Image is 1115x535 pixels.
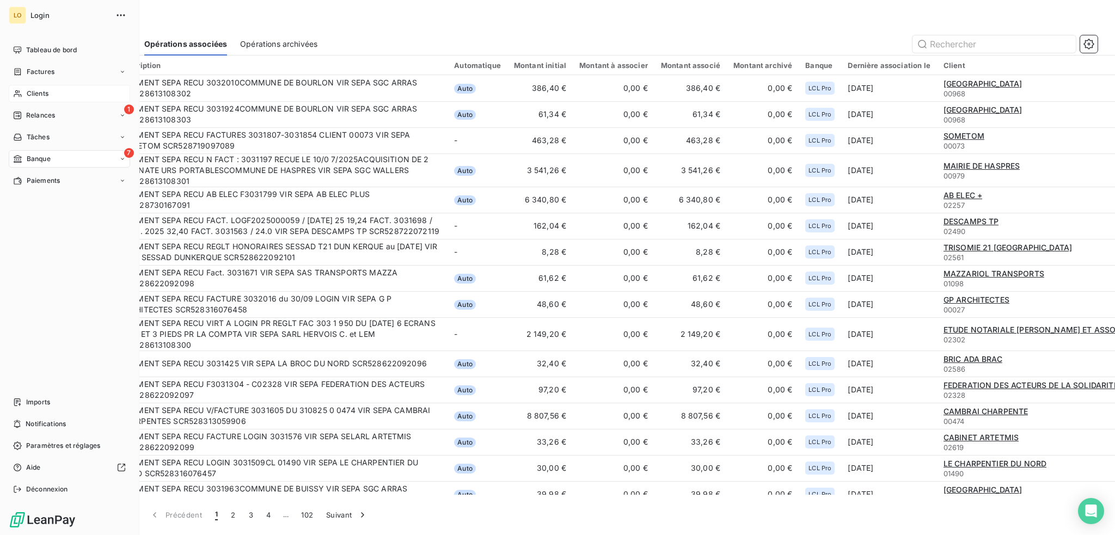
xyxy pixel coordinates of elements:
[808,275,831,281] span: LCL Pro
[944,89,966,98] span: 00968
[808,85,831,91] span: LCL Pro
[841,187,936,213] td: [DATE]
[26,419,66,429] span: Notifications
[26,110,55,120] span: Relances
[841,75,936,101] td: [DATE]
[143,503,209,526] button: Précédent
[124,104,134,114] span: 1
[841,481,936,507] td: [DATE]
[727,239,799,265] td: 0,00 €
[27,132,50,142] span: Tâches
[113,213,448,239] td: VIREMENT SEPA RECU FACT. LOGF2025000059 / [DATE] 25 19,24 FACT. 3031698 / 31.08. 2025 32,40 FACT....
[944,131,984,140] span: SOMETOM
[944,243,1072,252] span: TRISOMIE 21 [GEOGRAPHIC_DATA]
[507,239,573,265] td: 8,28 €
[944,216,999,227] a: DESCAMPS TP
[654,101,727,127] td: 61,34 €
[944,115,966,124] span: 00968
[808,439,831,445] span: LCL Pro
[573,127,654,153] td: 0,00 €
[507,153,573,187] td: 3 541,26 €
[944,190,982,201] a: AB ELEC +
[573,377,654,403] td: 0,00 €
[808,465,831,471] span: LCL Pro
[448,213,507,239] td: -
[944,484,1022,495] a: [GEOGRAPHIC_DATA]
[507,213,573,239] td: 162,04 €
[514,61,566,70] div: Montant initial
[454,411,476,421] span: Auto
[727,153,799,187] td: 0,00 €
[26,463,41,472] span: Aide
[944,458,1046,469] a: LE CHARPENTIER DU NORD
[654,153,727,187] td: 3 541,26 €
[454,385,476,395] span: Auto
[727,213,799,239] td: 0,00 €
[240,39,317,50] span: Opérations archivées
[454,195,476,205] span: Auto
[808,196,831,203] span: LCL Pro
[573,101,654,127] td: 0,00 €
[573,265,654,291] td: 0,00 €
[727,377,799,403] td: 0,00 €
[654,403,727,429] td: 8 807,56 €
[808,331,831,337] span: LCL Pro
[808,413,831,419] span: LCL Pro
[944,131,984,142] a: SOMETOM
[113,377,448,403] td: VIREMENT SEPA RECU F3031304 - C02328 VIR SEPA FEDERATION DES ACTEURS SCR528622092097
[277,506,295,524] span: …
[944,469,964,478] span: 01490
[1078,498,1104,524] div: Open Intercom Messenger
[944,354,1002,365] a: BRIC ADA BRAC
[579,61,648,70] div: Montant à associer
[727,265,799,291] td: 0,00 €
[727,403,799,429] td: 0,00 €
[9,459,130,476] a: Aide
[573,75,654,101] td: 0,00 €
[454,166,476,176] span: Auto
[454,300,476,310] span: Auto
[573,429,654,455] td: 0,00 €
[727,317,799,350] td: 0,00 €
[808,491,831,497] span: LCL Pro
[654,213,727,239] td: 162,04 €
[944,443,964,452] span: 02619
[808,111,831,118] span: LCL Pro
[808,360,831,367] span: LCL Pro
[507,101,573,127] td: 61,34 €
[113,153,448,187] td: VIREMENT SEPA RECU N FACT : 3031197 RECUE LE 10/0 7/2025ACQUISITION DE 2 ORDINATE URS PORTABLESCO...
[454,274,476,284] span: Auto
[113,291,448,317] td: VIREMENT SEPA RECU FACTURE 3032016 du 30/09 LOGIN VIR SEPA G P ARCHITECTES SCR528316076458
[848,61,930,70] div: Dernière association le
[573,153,654,187] td: 0,00 €
[454,438,476,447] span: Auto
[727,455,799,481] td: 0,00 €
[944,201,965,210] span: 02257
[944,171,965,180] span: 00979
[944,104,1022,115] a: [GEOGRAPHIC_DATA]
[727,187,799,213] td: 0,00 €
[944,417,965,426] span: 00474
[944,432,1019,443] a: CABINET ARTETMIS
[841,265,936,291] td: [DATE]
[507,455,573,481] td: 30,00 €
[654,481,727,507] td: 39,98 €
[573,481,654,507] td: 0,00 €
[507,429,573,455] td: 33,26 €
[30,11,109,20] span: Login
[808,167,831,174] span: LCL Pro
[454,61,501,70] div: Automatique
[727,75,799,101] td: 0,00 €
[944,365,966,373] span: 02586
[654,377,727,403] td: 97,20 €
[733,61,792,70] div: Montant archivé
[454,490,476,500] span: Auto
[9,511,76,528] img: Logo LeanPay
[507,481,573,507] td: 39,98 €
[454,359,476,369] span: Auto
[654,127,727,153] td: 463,28 €
[912,35,1076,53] input: Rechercher
[113,265,448,291] td: VIREMENT SEPA RECU Fact. 3031671 VIR SEPA SAS TRANSPORTS MAZZA SCR528622092098
[320,503,375,526] button: Suivant
[808,301,831,308] span: LCL Pro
